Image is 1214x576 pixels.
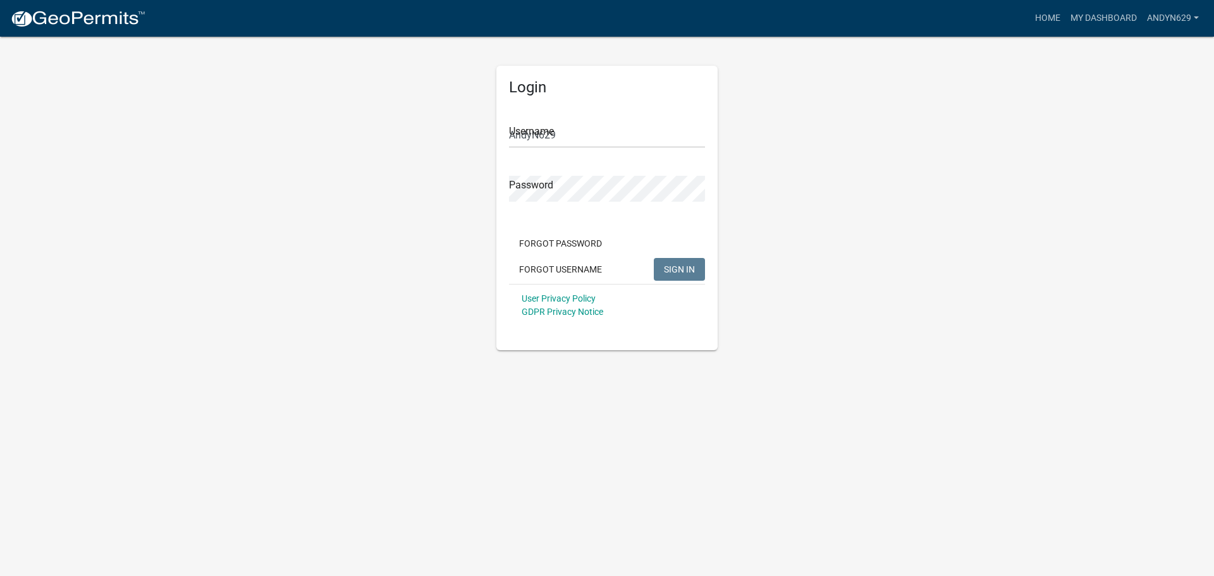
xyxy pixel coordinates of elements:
[1030,6,1065,30] a: Home
[1142,6,1204,30] a: AndyN629
[664,264,695,274] span: SIGN IN
[522,293,596,303] a: User Privacy Policy
[654,258,705,281] button: SIGN IN
[1065,6,1142,30] a: My Dashboard
[509,258,612,281] button: Forgot Username
[522,307,603,317] a: GDPR Privacy Notice
[509,232,612,255] button: Forgot Password
[509,78,705,97] h5: Login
